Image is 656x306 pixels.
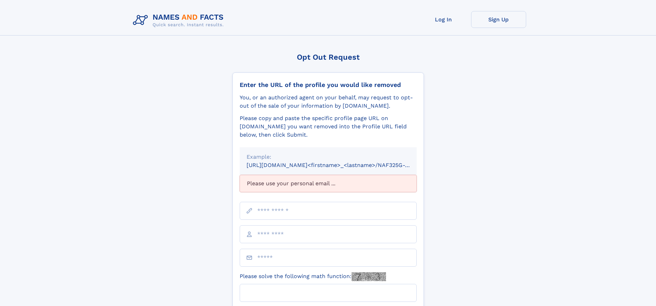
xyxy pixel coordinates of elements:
div: Opt Out Request [232,53,424,61]
div: Example: [247,153,410,161]
img: Logo Names and Facts [130,11,229,30]
div: Enter the URL of the profile you would like removed [240,81,417,89]
div: You, or an authorized agent on your behalf, may request to opt-out of the sale of your informatio... [240,93,417,110]
a: Log In [416,11,471,28]
div: Please use your personal email ... [240,175,417,192]
label: Please solve the following math function: [240,272,386,281]
div: Please copy and paste the specific profile page URL on [DOMAIN_NAME] you want removed into the Pr... [240,114,417,139]
a: Sign Up [471,11,526,28]
small: [URL][DOMAIN_NAME]<firstname>_<lastname>/NAF325G-xxxxxxxx [247,162,430,168]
